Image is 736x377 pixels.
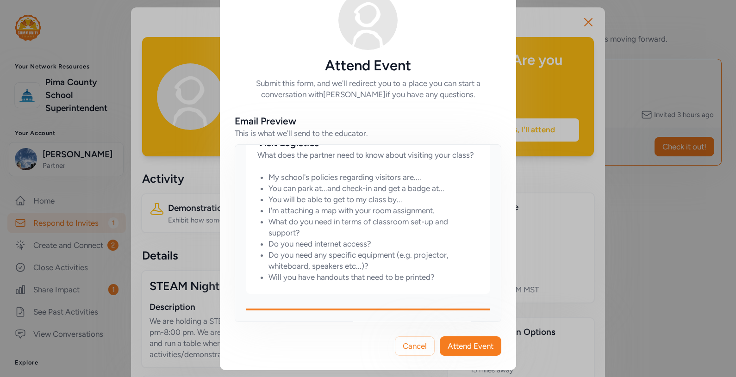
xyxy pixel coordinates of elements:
span: Attend Event [448,340,493,352]
button: Attend Event [440,336,501,356]
li: Do you need internet access? [268,238,479,249]
li: What do you need in terms of classroom set-up and support? [268,216,479,238]
span: Cancel [403,340,427,352]
li: Do you need any specific equipment (e.g. projector, whiteboard, speakers etc...)? [268,249,479,272]
div: This is what we'll send to the educator. [235,128,368,139]
h5: Attend Event [235,57,501,74]
li: You can park at...and check-in and get a badge at... [268,183,479,194]
li: You will be able to get to my class by... [268,194,479,205]
li: Will you have handouts that need to be printed? [268,272,479,283]
button: Cancel [395,336,435,356]
h6: Submit this form, and we'll redirect you to a place you can start a conversation with [PERSON_NAM... [235,78,501,100]
div: Email Preview [235,115,296,128]
div: What does the partner need to know about visiting your class? [257,149,479,161]
li: My school's policies regarding visitors are.... [268,172,479,183]
li: I'm attaching a map with your room assignment. [268,205,479,216]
